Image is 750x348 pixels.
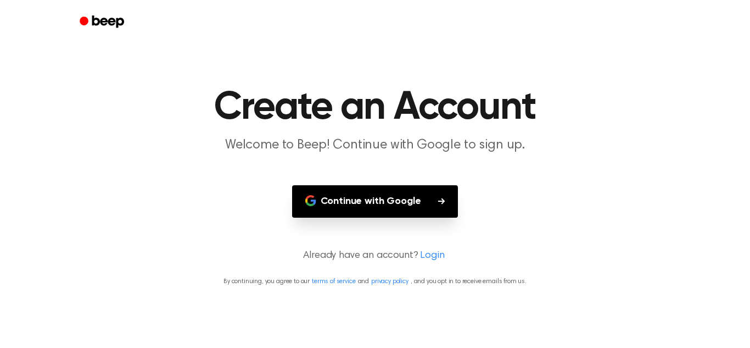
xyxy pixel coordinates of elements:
[13,248,737,263] p: Already have an account?
[164,136,586,154] p: Welcome to Beep! Continue with Google to sign up.
[292,185,458,218] button: Continue with Google
[72,12,134,33] a: Beep
[420,248,444,263] a: Login
[13,277,737,286] p: By continuing, you agree to our and , and you opt in to receive emails from us.
[94,88,656,128] h1: Create an Account
[312,278,355,285] a: terms of service
[371,278,408,285] a: privacy policy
